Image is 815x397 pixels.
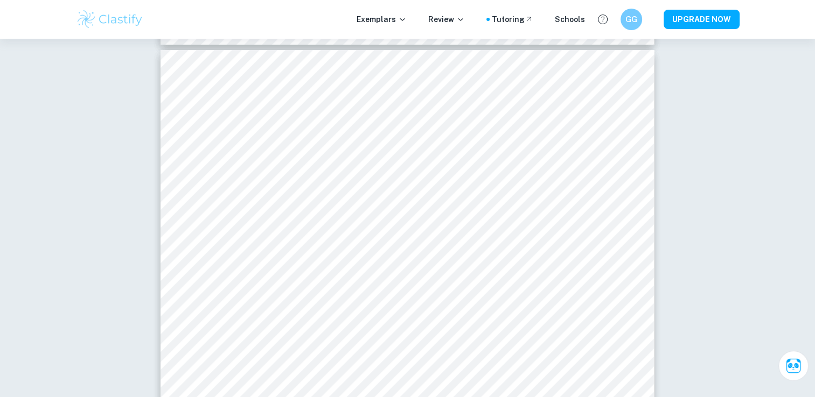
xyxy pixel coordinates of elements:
img: Clastify logo [76,9,144,30]
button: UPGRADE NOW [664,10,740,29]
button: Ask Clai [778,351,809,381]
button: GG [621,9,642,30]
button: Help and Feedback [594,10,612,29]
p: Review [428,13,465,25]
p: Exemplars [357,13,407,25]
a: Schools [555,13,585,25]
a: Tutoring [492,13,533,25]
h6: GG [625,13,637,25]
